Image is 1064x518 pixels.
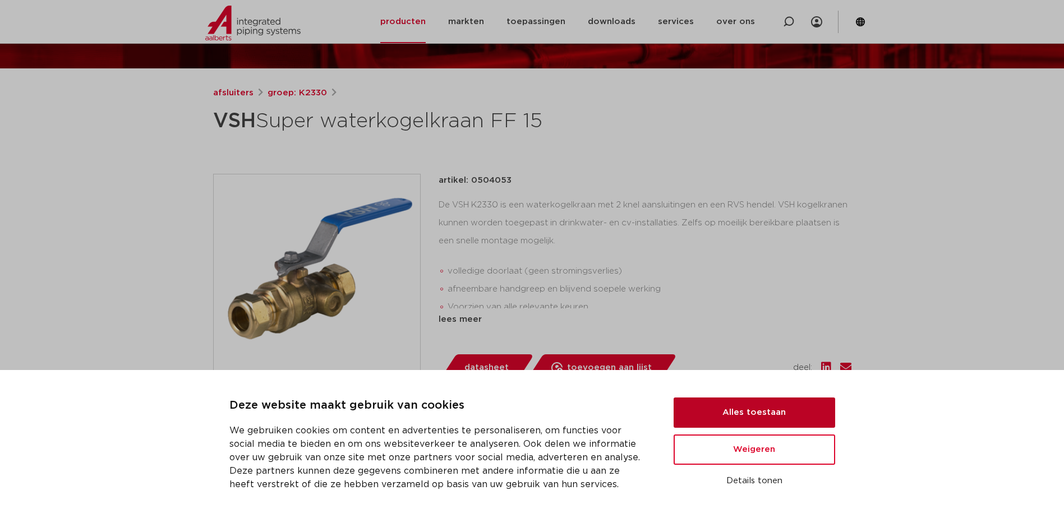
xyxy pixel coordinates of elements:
h1: Super waterkogelkraan FF 15 [213,104,634,138]
span: datasheet [464,359,509,377]
p: artikel: 0504053 [439,174,512,187]
div: De VSH K2330 is een waterkogelkraan met 2 knel aansluitingen en een RVS hendel. VSH kogelkranen k... [439,196,851,308]
li: afneembare handgreep en blijvend soepele werking [448,280,851,298]
button: Details tonen [674,471,835,491]
li: volledige doorlaat (geen stromingsverlies) [448,262,851,280]
button: Weigeren [674,434,835,465]
button: Alles toestaan [674,397,835,428]
p: We gebruiken cookies om content en advertenties te personaliseren, om functies voor social media ... [229,424,647,491]
a: groep: K2330 [268,86,327,100]
strong: VSH [213,111,256,131]
a: datasheet [439,354,534,381]
div: lees meer [439,313,851,326]
li: Voorzien van alle relevante keuren [448,298,851,316]
a: afsluiters [213,86,254,100]
span: toevoegen aan lijst [567,359,652,377]
p: Deze website maakt gebruik van cookies [229,397,647,415]
span: deel: [793,361,812,374]
img: Product Image for VSH Super waterkogelkraan FF 15 [214,174,420,381]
